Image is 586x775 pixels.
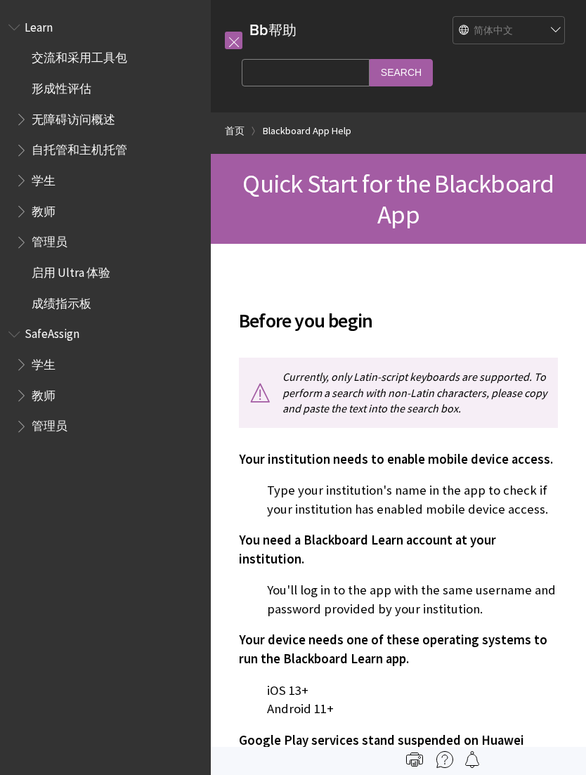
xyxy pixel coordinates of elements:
p: You'll log in to the app with the same username and password provided by your institution. [239,581,558,618]
span: 成绩指示板 [32,292,91,311]
span: 学生 [32,169,56,188]
select: Site Language Selector [453,17,566,45]
p: Currently, only Latin-script keyboards are supported. To perform a search with non-Latin characte... [239,358,558,427]
img: Follow this page [464,751,481,768]
p: Type your institution's name in the app to check if your institution has enabled mobile device ac... [239,481,558,518]
a: 首页 [225,122,245,140]
a: Blackboard App Help [263,122,351,140]
nav: Book outline for Blackboard Learn Help [8,15,202,315]
span: Quick Start for the Blackboard App [242,167,554,230]
span: SafeAssign [25,323,79,341]
span: 管理员 [32,415,67,434]
span: You need a Blackboard Learn account at your institution. [239,532,496,566]
span: 形成性评估 [32,77,91,96]
nav: Book outline for Blackboard SafeAssign [8,323,202,438]
span: 自托管和主机托管 [32,138,127,157]
span: 学生 [32,353,56,372]
span: Learn [25,15,53,34]
span: Google Play services stand suspended on Huawei mobile devices adhering to a [239,732,524,767]
span: Your institution needs to enable mobile device access. [239,451,553,467]
img: More help [436,751,453,768]
span: 交流和采用工具包 [32,46,127,65]
span: 教师 [32,384,56,403]
span: 无障碍访问概述 [32,108,115,126]
p: iOS 13+ Android 11+ [239,682,558,718]
span: Your device needs one of these operating systems to run the Blackboard Learn app. [239,632,547,666]
strong: Bb [249,21,268,39]
input: Search [370,59,433,86]
span: 教师 [32,200,56,219]
a: Bb帮助 [249,21,297,39]
img: Print [406,751,423,768]
span: 管理员 [32,230,67,249]
span: 启用 Ultra 体验 [32,261,110,280]
h2: Before you begin [239,289,558,335]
